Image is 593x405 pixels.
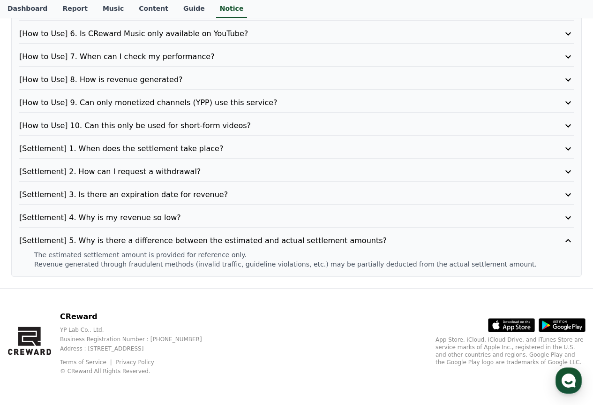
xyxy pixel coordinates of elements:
[139,312,162,319] span: Settings
[19,212,529,223] p: [Settlement] 4. Why is my revenue so low?
[60,311,217,322] p: CReward
[60,367,217,375] p: © CReward All Rights Reserved.
[3,298,62,321] a: Home
[19,51,574,62] button: [How to Use] 7. When can I check my performance?
[19,212,574,223] button: [Settlement] 4. Why is my revenue so low?
[60,336,217,343] p: Business Registration Number : [PHONE_NUMBER]
[19,28,574,39] button: [How to Use] 6. Is CReward Music only available on YouTube?
[19,28,529,39] p: [How to Use] 6. Is CReward Music only available on YouTube?
[34,260,574,269] p: Revenue generated through fraudulent methods (invalid traffic, guideline violations, etc.) may be...
[19,97,574,108] button: [How to Use] 9. Can only monetized channels (YPP) use this service?
[19,189,529,200] p: [Settlement] 3. Is there an expiration date for revenue?
[19,51,529,62] p: [How to Use] 7. When can I check my performance?
[60,326,217,334] p: YP Lab Co., Ltd.
[19,235,529,246] p: [Settlement] 5. Why is there a difference between the estimated and actual settlement amounts?
[34,250,574,260] p: The estimated settlement amount is provided for reference only.
[19,143,529,154] p: [Settlement] 1. When does the settlement take place?
[19,120,574,131] button: [How to Use] 10. Can this only be used for short-form videos?
[116,359,154,366] a: Privacy Policy
[19,166,574,177] button: [Settlement] 2. How can I request a withdrawal?
[19,97,529,108] p: [How to Use] 9. Can only monetized channels (YPP) use this service?
[60,345,217,352] p: Address : [STREET_ADDRESS]
[78,312,105,320] span: Messages
[19,189,574,200] button: [Settlement] 3. Is there an expiration date for revenue?
[62,298,121,321] a: Messages
[435,336,585,366] p: App Store, iCloud, iCloud Drive, and iTunes Store are service marks of Apple Inc., registered in ...
[60,359,113,366] a: Terms of Service
[121,298,180,321] a: Settings
[19,143,574,154] button: [Settlement] 1. When does the settlement take place?
[19,235,574,246] button: [Settlement] 5. Why is there a difference between the estimated and actual settlement amounts?
[19,74,574,85] button: [How to Use] 8. How is revenue generated?
[19,74,529,85] p: [How to Use] 8. How is revenue generated?
[19,120,529,131] p: [How to Use] 10. Can this only be used for short-form videos?
[19,166,529,177] p: [Settlement] 2. How can I request a withdrawal?
[24,312,40,319] span: Home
